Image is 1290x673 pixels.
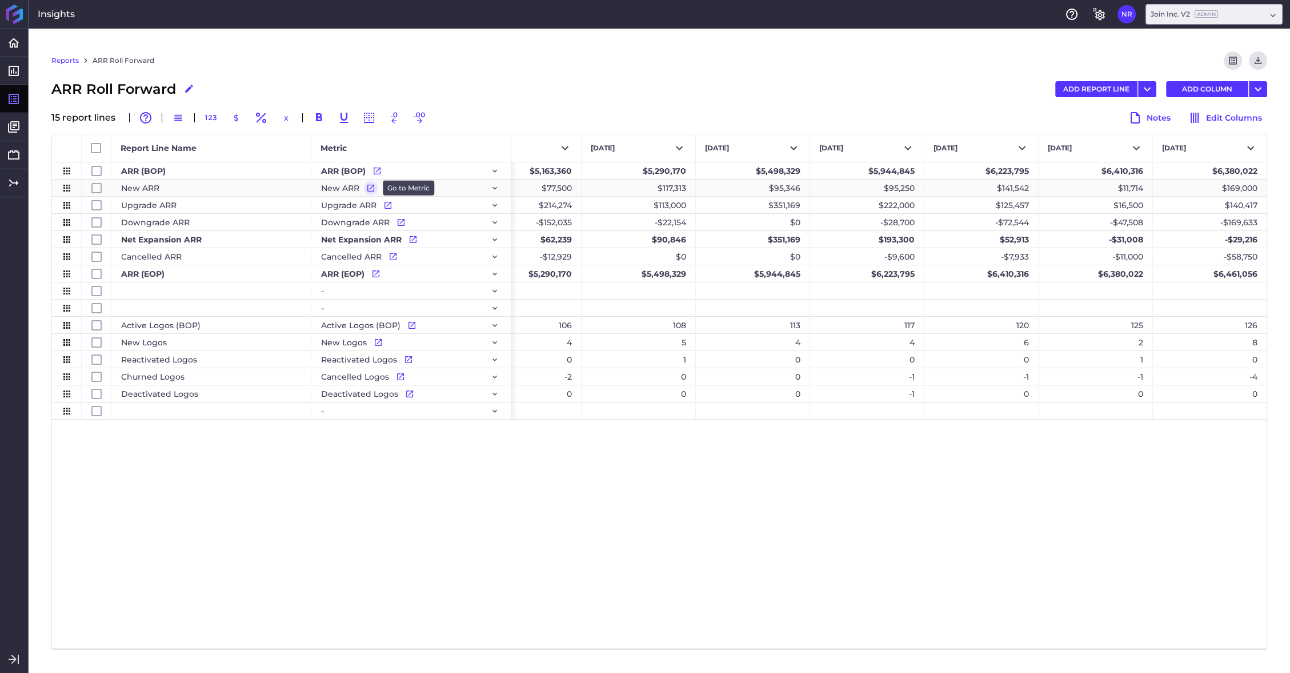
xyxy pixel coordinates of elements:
div: $6,380,022 [1153,162,1267,179]
span: Reactivated Logos [321,352,397,368]
div: Press SPACE to select this row. [52,300,511,317]
span: ARR (BOP) [321,163,366,179]
div: -$72,544 [924,214,1039,230]
div: $6,223,795 [810,265,924,282]
div: $6,223,795 [924,162,1039,179]
button: [DATE] [810,134,924,162]
div: 0 [924,385,1039,402]
div: $0 [696,248,810,265]
div: Press SPACE to select this row. [52,248,511,265]
div: 0 [1039,385,1153,402]
div: $5,498,329 [582,265,696,282]
div: ARR (BOP) [111,162,311,179]
div: Press SPACE to select this row. [52,334,511,351]
span: Active Logos (BOP) [321,317,400,333]
div: $222,000 [810,197,924,213]
button: $ [227,109,245,127]
div: -4 [1153,368,1267,385]
div: 0 [467,385,582,402]
div: $62,239 [467,231,582,248]
div: Press SPACE to select this row. [52,368,511,385]
div: Press SPACE to select this row. [52,214,511,231]
div: $5,944,845 [696,265,810,282]
div: 2 [1039,334,1153,351]
div: 0 [696,385,810,402]
div: Press SPACE to select this row. [52,282,511,300]
div: $5,290,170 [582,162,696,179]
div: Downgrade ARR [111,214,311,230]
div: Press SPACE to select this row. [52,385,511,403]
div: 117 [810,317,924,333]
div: 8 [1153,334,1267,351]
div: Press SPACE to select this row. [52,265,511,282]
div: Join Inc. V2 [1151,9,1218,19]
span: Report Line Name [121,143,197,153]
div: $6,461,056 [1153,265,1267,282]
a: Reports [51,55,79,66]
button: General Settings [1090,5,1108,23]
span: [DATE] [591,144,615,153]
div: $6,410,316 [924,265,1039,282]
button: Notes [1123,109,1176,127]
div: 5 [582,334,696,351]
span: - [321,403,324,419]
div: Active Logos (BOP) [111,317,311,333]
span: Net Expansion ARR [321,232,402,248]
div: $95,250 [810,180,924,196]
div: 4 [696,334,810,351]
button: [DATE] [696,134,810,162]
ins: Admin [1195,10,1218,18]
div: ARR (EOP) [111,265,311,282]
div: -$12,929 [467,248,582,265]
button: User Menu [1249,81,1267,97]
span: [DATE] [819,144,843,153]
div: $5,498,329 [696,162,810,179]
span: Upgrade ARR [321,197,376,213]
button: Help [1063,5,1081,23]
div: $52,913 [924,231,1039,248]
div: Press SPACE to select this row. [52,162,511,180]
button: [DATE] [1039,134,1152,162]
div: Press SPACE to select this row. [52,403,511,420]
span: Cancelled Logos [321,369,389,385]
div: Cancelled ARR [111,248,311,265]
div: $90,846 [582,231,696,248]
button: User Menu [1138,81,1156,97]
div: Reactivated Logos [111,351,311,368]
div: 4 [810,334,924,351]
div: 0 [696,351,810,368]
button: [DATE] [924,134,1038,162]
div: -$29,216 [1153,231,1267,248]
div: 0 [810,351,924,368]
div: 108 [582,317,696,333]
a: ARR Roll Forward [93,55,154,66]
button: Refresh [1224,51,1242,70]
div: Press SPACE to select this row. [52,231,511,248]
button: [DATE] [1153,134,1267,162]
button: Download [1249,51,1267,70]
div: $6,410,316 [1039,162,1153,179]
button: Edit Columns [1183,109,1267,127]
span: Deactivated Logos [321,386,398,402]
div: $117,313 [582,180,696,196]
div: $95,346 [696,180,810,196]
div: -$31,008 [1039,231,1153,248]
span: Cancelled ARR [321,249,382,265]
div: $125,457 [924,197,1039,213]
div: 0 [467,351,582,368]
span: Downgrade ARR [321,214,390,230]
div: Press SPACE to select this row. [52,351,511,368]
div: Churned Logos [111,368,311,385]
div: $16,500 [1039,197,1153,213]
div: $0 [696,214,810,230]
div: 0 [696,368,810,385]
span: [DATE] [1162,144,1186,153]
div: -1 [924,368,1039,385]
div: New Logos [111,334,311,351]
div: 1 [1039,351,1153,368]
div: $5,290,170 [467,265,582,282]
button: ADD REPORT LINE [1055,81,1137,97]
span: [DATE] [705,144,729,153]
div: -1 [810,385,924,402]
div: $169,000 [1153,180,1267,196]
